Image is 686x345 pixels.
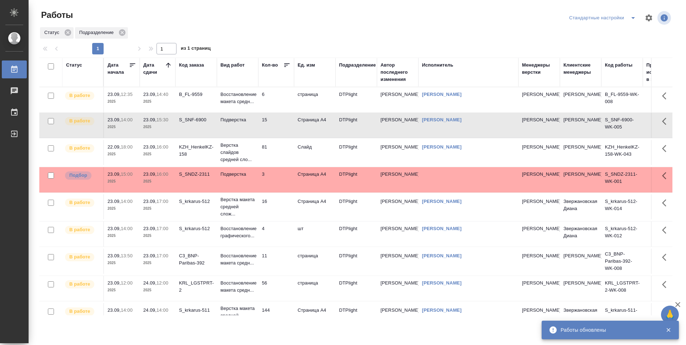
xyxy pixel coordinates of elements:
a: [PERSON_NAME] [422,144,462,150]
p: [PERSON_NAME] [522,198,556,205]
td: 81 [258,140,294,165]
p: 24.09, [143,280,156,286]
p: 2025 [108,151,136,158]
td: DTPlight [335,167,377,192]
p: 14:00 [121,307,133,313]
p: 2025 [143,205,172,212]
p: Подразделение [79,29,116,36]
p: В работе [69,308,90,315]
p: 18:00 [121,144,133,150]
td: Страница А4 [294,113,335,138]
a: [PERSON_NAME] [422,92,462,97]
span: 🙏 [664,307,676,322]
td: DTPlight [335,276,377,301]
p: 23.09, [108,280,121,286]
p: 2025 [143,123,172,131]
p: 2025 [108,259,136,267]
td: шт [294,222,335,247]
td: C3_BNP-Paribas-392-WK-008 [601,247,643,276]
div: S_SNF-6900 [179,116,213,123]
td: страница [294,87,335,112]
p: 17:00 [156,226,168,231]
p: 17:00 [156,253,168,258]
div: Подразделение [339,62,376,69]
button: Закрыть [661,327,676,333]
div: Исполнитель выполняет работу [64,116,100,126]
div: Исполнитель выполняет работу [64,252,100,262]
div: Работы обновлены [561,326,655,334]
p: 23.09, [108,253,121,258]
td: B_FL-9559-WK-008 [601,87,643,112]
a: [PERSON_NAME] [422,253,462,258]
p: [PERSON_NAME] [522,144,556,151]
td: Звержановская Диана [560,303,601,328]
div: Менеджеры верстки [522,62,556,76]
span: Работы [39,9,73,21]
div: Статус [66,62,82,69]
p: 23.09, [108,199,121,204]
td: DTPlight [335,194,377,219]
p: 2025 [108,98,136,105]
td: [PERSON_NAME] [560,276,601,301]
td: 6 [258,87,294,112]
div: Код заказа [179,62,204,69]
td: Страница А4 [294,167,335,192]
p: 22.09, [108,144,121,150]
div: Исполнитель выполняет работу [64,307,100,316]
td: Страница А4 [294,194,335,219]
button: Здесь прячутся важные кнопки [658,113,675,130]
button: Здесь прячутся важные кнопки [658,276,675,293]
div: Ед. изм [298,62,315,69]
p: Верстка макета средней слож... [220,305,255,326]
p: 2025 [108,123,136,131]
p: 2025 [143,98,172,105]
p: 2025 [108,205,136,212]
p: 23.09, [143,226,156,231]
p: Верстка макета средней слож... [220,196,255,218]
p: Подбор [69,172,87,179]
p: 2025 [143,287,172,294]
p: 23.09, [143,144,156,150]
p: 23.09, [143,117,156,122]
p: 14:00 [121,226,133,231]
p: 2025 [143,178,172,185]
td: S_krkarus-512-WK-012 [601,222,643,247]
p: 14:00 [156,307,168,313]
p: 12:00 [156,280,168,286]
div: Клиентские менеджеры [563,62,598,76]
p: 15:30 [156,117,168,122]
p: 2025 [108,178,136,185]
td: [PERSON_NAME] [377,249,418,274]
p: [PERSON_NAME] [522,91,556,98]
td: Звержановская Диана [560,194,601,219]
p: Статус [44,29,62,36]
button: 🙏 [661,306,679,324]
p: Восстановление макета средн... [220,252,255,267]
p: 2025 [108,232,136,239]
a: [PERSON_NAME] [422,226,462,231]
a: [PERSON_NAME] [422,307,462,313]
td: 144 [258,303,294,328]
p: 2025 [143,314,172,321]
td: Страница А4 [294,303,335,328]
p: 23.09, [143,92,156,97]
td: 15 [258,113,294,138]
p: [PERSON_NAME] [522,116,556,123]
td: [PERSON_NAME] [377,87,418,112]
td: DTPlight [335,140,377,165]
div: KZH_HenkelKZ-158 [179,144,213,158]
div: Исполнитель выполняет работу [64,91,100,101]
td: [PERSON_NAME] [377,222,418,247]
p: 23.09, [143,253,156,258]
div: Можно подбирать исполнителей [64,171,100,180]
div: Исполнитель выполняет работу [64,144,100,153]
div: Код работы [605,62,632,69]
td: [PERSON_NAME] [560,113,601,138]
div: S_krkarus-512 [179,225,213,232]
td: 56 [258,276,294,301]
p: 2025 [108,314,136,321]
button: Здесь прячутся важные кнопки [658,194,675,212]
td: [PERSON_NAME] [560,87,601,112]
div: Дата сдачи [143,62,165,76]
div: Автор последнего изменения [381,62,415,83]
